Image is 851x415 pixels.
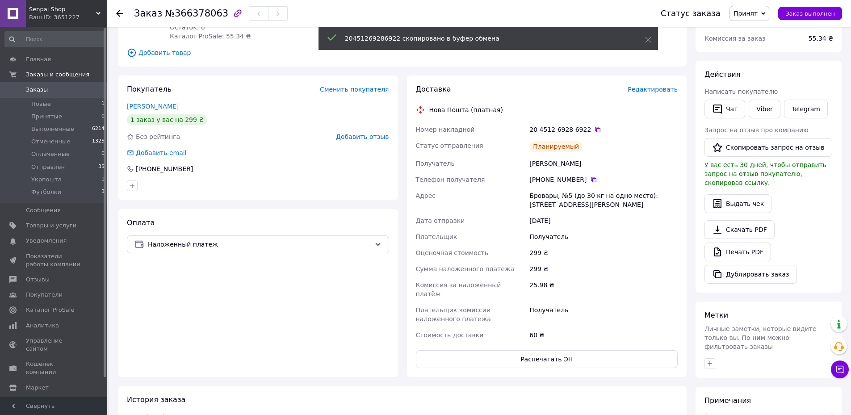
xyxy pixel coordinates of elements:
[134,8,162,19] span: Заказ
[785,10,835,17] span: Заказ выполнен
[135,148,188,157] div: Добавить email
[26,252,83,268] span: Показатели работы компании
[528,229,679,245] div: Получатель
[704,311,728,319] span: Метки
[26,306,74,314] span: Каталог ProSale
[31,138,70,146] span: Отмененные
[26,384,49,392] span: Маркет
[336,133,389,140] span: Добавить отзыв
[127,218,155,227] span: Оплата
[26,55,51,63] span: Главная
[528,261,679,277] div: 299 ₴
[170,24,205,31] span: Остаток: 6
[416,176,485,183] span: Телефон получателя
[4,31,105,47] input: Поиск
[26,86,48,94] span: Заказы
[136,133,180,140] span: Без рейтинга
[31,100,51,108] span: Новые
[416,350,678,368] button: Распечатать ЭН
[784,100,828,118] a: Telegram
[416,249,489,256] span: Оценочная стоимость
[26,206,61,214] span: Сообщения
[31,113,62,121] span: Принятые
[704,70,740,79] span: Действия
[749,100,780,118] a: Viber
[416,331,484,339] span: Стоимость доставки
[704,265,797,284] button: Дублировать заказ
[628,86,678,93] span: Редактировать
[31,188,61,196] span: Футболки
[704,138,832,157] button: Скопировать запрос на отзыв
[127,48,678,58] span: Добавить товар
[528,277,679,302] div: 25.98 ₴
[704,35,766,42] span: Комиссия за заказ
[26,322,59,330] span: Аналитика
[31,176,62,184] span: Укрпошта
[126,148,188,157] div: Добавить email
[529,141,583,152] div: Планируемый
[101,150,105,158] span: 0
[31,163,65,171] span: Отправлен
[416,142,483,149] span: Статус отправления
[170,33,251,40] span: Каталог ProSale: 55.34 ₴
[661,9,721,18] div: Статус заказа
[704,161,826,186] span: У вас есть 30 дней, чтобы отправить запрос на отзыв покупателю, скопировав ссылку.
[26,276,50,284] span: Отзывы
[127,114,207,125] div: 1 заказ у вас на 299 ₴
[704,396,751,405] span: Примечания
[29,5,96,13] span: Senpai Shop
[135,164,194,173] div: [PHONE_NUMBER]
[31,125,74,133] span: Выполненные
[26,360,83,376] span: Кошелек компании
[116,9,123,18] div: Вернуться назад
[101,176,105,184] span: 1
[831,361,849,378] button: Чат с покупателем
[101,100,105,108] span: 1
[416,233,457,240] span: Плательщик
[528,213,679,229] div: [DATE]
[29,13,107,21] div: Ваш ID: 3651227
[148,239,371,249] span: Наложенный платеж
[101,188,105,196] span: 3
[345,34,623,43] div: 20451269286922 скопировано в буфер обмена
[427,105,505,114] div: Нова Пошта (платная)
[26,337,83,353] span: Управление сайтом
[92,125,105,133] span: 6214
[320,86,389,93] span: Сменить покупателя
[127,395,185,404] span: История заказа
[416,192,436,199] span: Адрес
[98,163,105,171] span: 35
[416,217,465,224] span: Дата отправки
[809,35,833,42] span: 55.34 ₴
[528,245,679,261] div: 299 ₴
[704,243,771,261] a: Печать PDF
[704,194,771,213] button: Выдать чек
[416,160,455,167] span: Получатель
[127,85,172,93] span: Покупатель
[26,71,89,79] span: Заказы и сообщения
[31,150,70,158] span: Оплаченные
[416,85,451,93] span: Доставка
[704,126,809,134] span: Запрос на отзыв про компанию
[92,138,105,146] span: 1325
[529,175,678,184] div: [PHONE_NUMBER]
[165,8,228,19] span: №366378063
[127,103,179,110] a: [PERSON_NAME]
[416,265,515,272] span: Сумма наложенного платежа
[704,325,817,350] span: Личные заметки, которые видите только вы. По ним можно фильтровать заказы
[101,113,105,121] span: 0
[416,126,475,133] span: Номер накладной
[528,327,679,343] div: 60 ₴
[704,220,775,239] a: Скачать PDF
[704,88,778,95] span: Написать покупателю
[528,302,679,327] div: Получатель
[778,7,842,20] button: Заказ выполнен
[416,281,501,298] span: Комиссия за наложенный платёж
[528,188,679,213] div: Бровары, №5 (до 30 кг на одно место): [STREET_ADDRESS][PERSON_NAME]
[529,125,678,134] div: 20 4512 6928 6922
[734,10,758,17] span: Принят
[416,306,491,323] span: Плательщик комиссии наложенного платежа
[528,155,679,172] div: [PERSON_NAME]
[26,237,67,245] span: Уведомления
[26,291,63,299] span: Покупатели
